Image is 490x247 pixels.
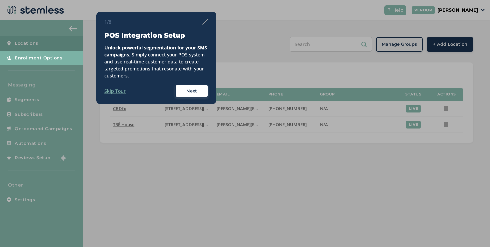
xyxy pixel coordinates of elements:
div: . Simply connect your POS system and use real-time customer data to create targeted promotions th... [104,44,208,79]
img: icon-close-thin-accent-606ae9a3.svg [202,19,208,25]
strong: Unlock powerful segmentation for your SMS campaigns [104,44,207,58]
iframe: Chat Widget [457,215,490,247]
h3: POS Integration Setup [104,31,208,40]
span: Enrollment Options [15,55,62,61]
button: Next [175,84,208,98]
span: 1/8 [104,18,111,25]
label: Skip Tour [104,87,126,94]
span: Next [186,88,197,94]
